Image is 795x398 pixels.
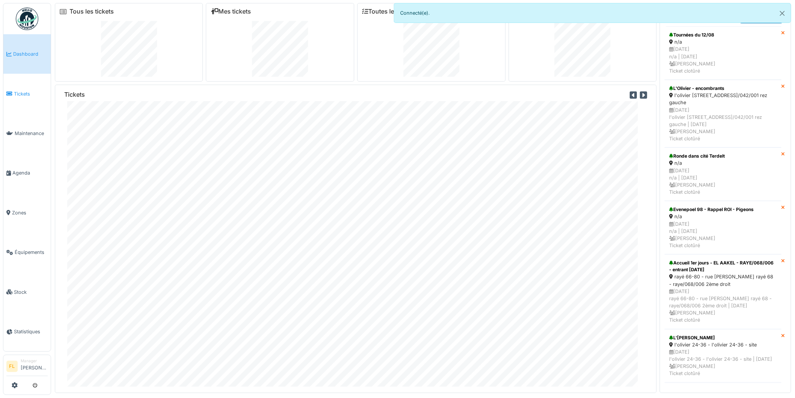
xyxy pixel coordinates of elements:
div: Tournées du 12/08 [670,32,777,38]
div: n/a [670,160,777,167]
div: n/a [670,38,777,46]
img: Badge_color-CXgf-gQk.svg [16,8,38,30]
div: rayé 66-80 - rue [PERSON_NAME] rayé 68 - raye/068/006 2ème droit [670,273,777,287]
div: n/a [670,213,777,220]
span: Stock [14,289,48,296]
a: Tickets [3,74,51,113]
a: Zones [3,193,51,232]
a: L'Olivier - encombrants l'olivier [STREET_ADDRESS]/042/001 rez gauche [DATE]l'olivier [STREET_ADD... [665,80,781,147]
a: Toutes les tâches [362,8,418,15]
a: Dashboard [3,34,51,74]
li: [PERSON_NAME] [21,358,48,374]
a: FL Manager[PERSON_NAME] [6,358,48,376]
div: [DATE] l'olivier [STREET_ADDRESS]/042/001 rez gauche | [DATE] [PERSON_NAME] Ticket clotûré [670,106,777,143]
a: Tournées du 12/08 n/a [DATE]n/a | [DATE] [PERSON_NAME]Ticket clotûré [665,26,781,80]
div: Manager [21,358,48,364]
div: [DATE] rayé 66-80 - rue [PERSON_NAME] rayé 68 - raye/068/006 2ème droit | [DATE] [PERSON_NAME] Ti... [670,288,777,324]
div: Accueil 1er jours - EL AAKEL - RAYE/068/006 - entrant [DATE] [670,260,777,273]
a: Équipements [3,232,51,272]
a: L'[PERSON_NAME] l'olivier 24-36 - l'olivier 24-36 - site [DATE]l'olivier 24-36 - l'olivier 24-36 ... [665,329,781,383]
span: Zones [12,209,48,216]
span: Statistiques [14,328,48,335]
button: Close [774,3,791,23]
div: [DATE] n/a | [DATE] [PERSON_NAME] Ticket clotûré [670,220,777,249]
div: Ronde dans cité Terdelt [670,153,777,160]
a: Maintenance [3,114,51,153]
span: Équipements [15,249,48,256]
a: Agenda [3,153,51,193]
div: [DATE] l'olivier 24-36 - l'olivier 24-36 - site | [DATE] [PERSON_NAME] Ticket clotûré [670,348,777,377]
a: Stock [3,272,51,311]
h6: Tickets [64,91,85,98]
li: FL [6,361,18,372]
div: [DATE] n/a | [DATE] [PERSON_NAME] Ticket clotûré [670,167,777,196]
div: [DATE] n/a | [DATE] [PERSON_NAME] Ticket clotûré [670,46,777,74]
a: Ronde dans cité Terdelt n/a [DATE]n/a | [DATE] [PERSON_NAME]Ticket clotûré [665,147,781,201]
div: l'olivier 24-36 - l'olivier 24-36 - site [670,341,777,348]
div: Connecté(e). [394,3,791,23]
span: Maintenance [15,130,48,137]
a: Tous les tickets [70,8,114,15]
a: Accueil 1er jours - EL AAKEL - RAYE/068/006 - entrant [DATE] rayé 66-80 - rue [PERSON_NAME] rayé ... [665,254,781,329]
div: L'Olivier - encombrants [670,85,777,92]
a: Evenepoel 98 - Rappel ROI - Pigeons n/a [DATE]n/a | [DATE] [PERSON_NAME]Ticket clotûré [665,201,781,254]
div: L'[PERSON_NAME] [670,334,777,341]
div: Evenepoel 98 - Rappel ROI - Pigeons [670,206,777,213]
a: Statistiques [3,312,51,351]
div: l'olivier [STREET_ADDRESS]/042/001 rez gauche [670,92,777,106]
span: Dashboard [13,50,48,58]
a: Mes tickets [211,8,251,15]
span: Tickets [14,90,48,97]
span: Agenda [12,169,48,176]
